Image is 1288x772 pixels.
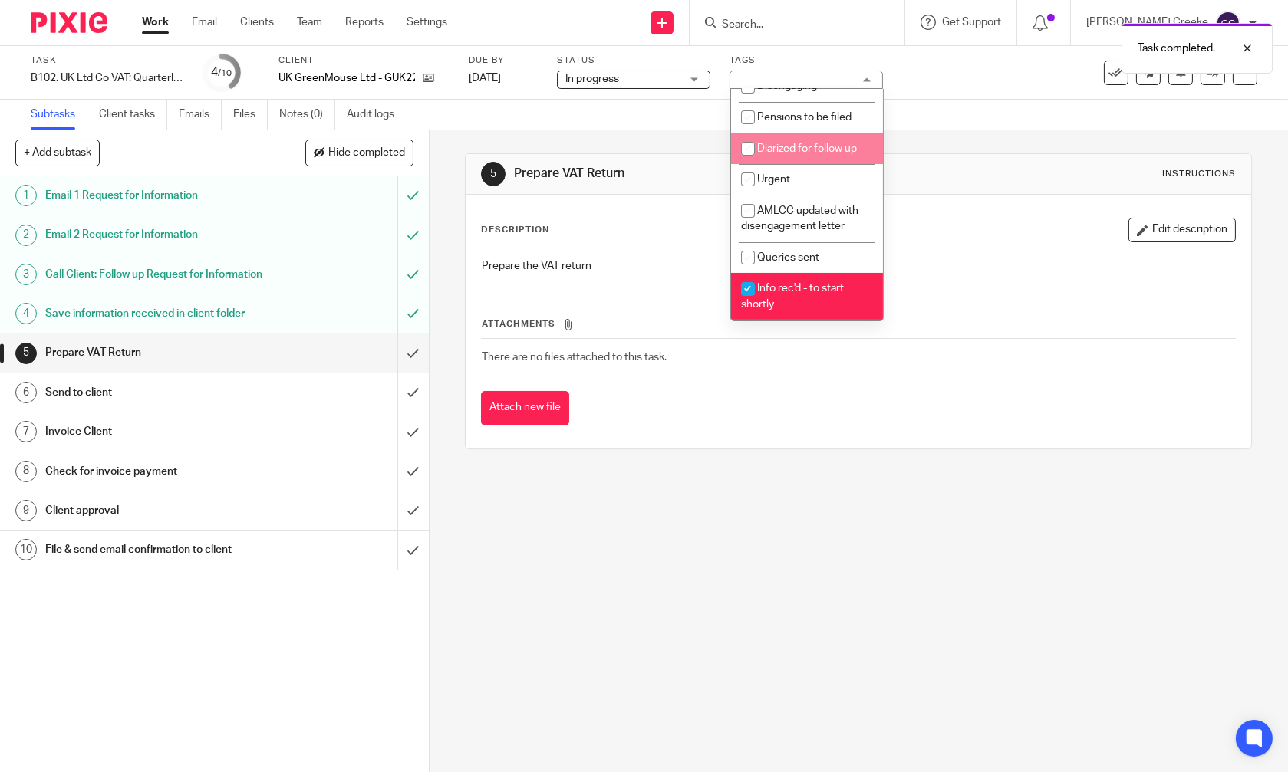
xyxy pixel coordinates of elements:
a: Notes (0) [279,100,335,130]
h1: Prepare VAT Return [45,341,270,364]
h1: Check for invoice payment [45,460,270,483]
span: There are no files attached to this task. [482,352,667,363]
a: Work [142,15,169,30]
a: Email [192,15,217,30]
img: svg%3E [1216,11,1240,35]
div: 5 [481,162,506,186]
div: 6 [15,382,37,403]
span: AMLCC updated with disengagement letter [741,205,858,232]
a: Settings [407,15,447,30]
h1: Client approval [45,499,270,522]
a: Reports [345,15,384,30]
button: Attach new file [481,391,569,425]
small: /10 [219,69,232,77]
p: Prepare the VAT return [482,258,1235,274]
button: + Add subtask [15,140,100,166]
a: Team [297,15,322,30]
span: Queries sent [757,252,819,263]
div: B102. UK Ltd Co VAT: Quarterly Return [31,71,184,86]
div: 9 [15,500,37,521]
label: Due by [469,54,538,67]
h1: Invoice Client [45,420,270,443]
label: Task [31,54,184,67]
button: Edit description [1128,218,1236,242]
div: 2 [15,225,37,246]
button: Hide completed [305,140,413,166]
span: Attachments [482,320,555,328]
label: Client [278,54,450,67]
label: Status [557,54,710,67]
span: Diarized for follow up [757,143,857,154]
a: Files [233,100,268,130]
span: In progress [565,74,619,84]
h1: Email 1 Request for Information [45,184,270,207]
div: 4 [212,64,232,81]
div: 3 [15,264,37,285]
div: 1 [15,185,37,206]
span: Hide completed [328,147,405,159]
div: Instructions [1162,168,1236,180]
h1: File & send email confirmation to client [45,538,270,561]
a: Clients [240,15,274,30]
span: Info rec'd - to start shortly [741,283,844,310]
h1: Prepare VAT Return [514,166,891,182]
p: UK GreenMouse Ltd - GUK2270 [278,71,415,86]
span: Urgent [757,174,790,185]
div: 7 [15,421,37,442]
h1: Email 2 Request for Information [45,223,270,246]
div: 10 [15,539,37,560]
a: Subtasks [31,100,87,130]
a: Emails [179,100,222,130]
div: 4 [15,303,37,324]
h1: Call Client: Follow up Request for Information [45,263,270,286]
span: Pensions to be filed [757,112,852,123]
span: [DATE] [469,73,501,84]
img: Pixie [31,12,107,33]
p: Description [481,224,549,236]
div: 5 [15,343,37,364]
div: 8 [15,461,37,482]
h1: Send to client [45,381,270,404]
a: Client tasks [99,100,167,130]
p: Task completed. [1138,41,1215,56]
a: Audit logs [347,100,406,130]
h1: Save information received in client folder [45,302,270,325]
